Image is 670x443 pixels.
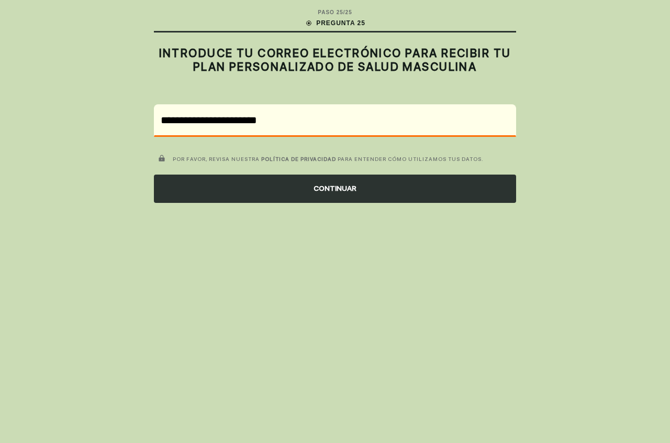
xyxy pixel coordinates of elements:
a: POLÍTICA DE PRIVACIDAD [261,156,336,162]
div: PREGUNTA 25 [305,18,365,28]
div: CONTINUAR [154,175,516,203]
div: PASO 25 / 25 [318,8,352,16]
h2: INTRODUCE TU CORREO ELECTRÓNICO PARA RECIBIR TU PLAN PERSONALIZADO DE SALUD MASCULINA [154,46,516,74]
span: POR FAVOR, REVISA NUESTRA PARA ENTENDER CÓMO UTILIZAMOS TUS DATOS. [173,156,484,162]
